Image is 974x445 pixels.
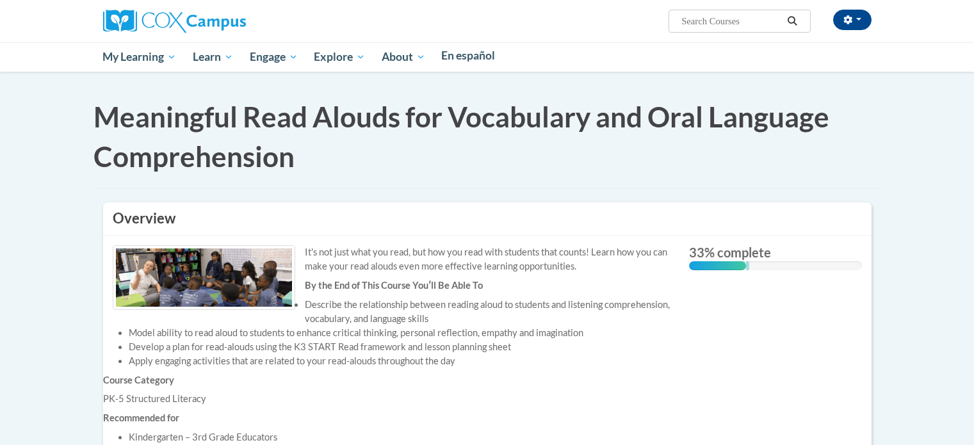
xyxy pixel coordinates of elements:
a: Learn [184,42,241,72]
button: Account Settings [833,10,872,30]
span: Learn [193,49,233,65]
div: 0.001% [746,261,749,270]
li: Model ability to read aloud to students to enhance critical thinking, personal reflection, empath... [129,326,679,340]
li: Describe the relationship between reading aloud to students and listening comprehension, vocabula... [129,298,679,326]
h3: Overview [113,209,862,229]
label: 33% complete [689,245,862,259]
li: Apply engaging activities that are related to your read-alouds throughout the day [129,354,679,368]
img: Cox Campus [103,10,246,33]
button: Search [783,13,802,29]
div: PK-5 Structured Literacy [103,392,679,406]
a: About [373,42,434,72]
img: Course logo image [113,245,295,310]
input: Search Courses [680,13,783,29]
div: 33% complete [689,261,746,270]
span: My Learning [102,49,176,65]
li: Develop a plan for read-alouds using the K3 START Read framework and lesson planning sheet [129,340,679,354]
h6: By the End of This Course Youʹll Be Able To [103,280,679,291]
span: Meaningful Read Alouds for Vocabulary and Oral Language Comprehension [93,100,829,173]
span: About [382,49,425,65]
a: En español [434,42,504,69]
a: Cox Campus [103,15,246,26]
span: En español [441,49,495,62]
span: Explore [314,49,365,65]
div: It's not just what you read, but how you read with students that counts! Learn how you can make y... [113,245,670,273]
span: Engage [250,49,298,65]
a: Explore [305,42,373,72]
i:  [786,17,798,26]
a: Engage [241,42,306,72]
h6: Recommended for [103,412,679,424]
h6: Course Category [103,375,679,386]
a: My Learning [95,42,185,72]
div: Main menu [84,42,891,72]
li: Kindergarten – 3rd Grade Educators [129,430,679,444]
